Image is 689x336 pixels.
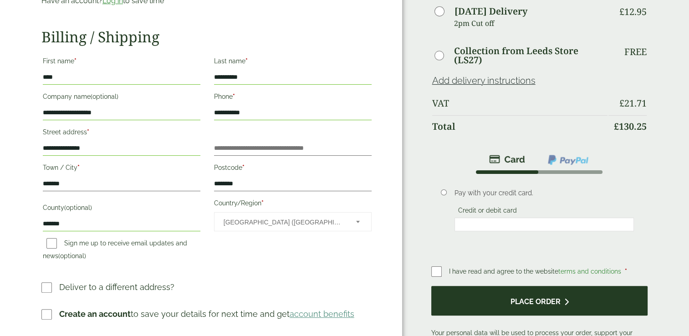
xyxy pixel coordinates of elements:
[43,55,200,70] label: First name
[457,220,631,229] iframe: Secure card payment input frame
[489,154,525,165] img: stripe.png
[619,97,647,109] bdi: 21.71
[74,57,77,65] abbr: required
[614,120,647,132] bdi: 130.25
[619,5,624,18] span: £
[619,5,647,18] bdi: 12.95
[558,268,621,275] a: terms and conditions
[214,212,372,231] span: Country/Region
[432,92,608,114] th: VAT
[547,154,589,166] img: ppcp-gateway.png
[454,16,608,30] p: 2pm Cut off
[454,188,633,198] p: Pay with your credit card.
[214,90,372,106] label: Phone
[224,213,344,232] span: United Kingdom (UK)
[59,309,131,319] strong: Create an account
[59,281,174,293] p: Deliver to a different address?
[290,309,354,319] a: account benefits
[214,197,372,212] label: Country/Region
[91,93,118,100] span: (optional)
[454,207,521,217] label: Credit or debit card
[58,252,86,260] span: (optional)
[625,268,627,275] abbr: required
[242,164,245,171] abbr: required
[43,90,200,106] label: Company name
[46,238,57,249] input: Sign me up to receive email updates and news(optional)
[43,239,187,262] label: Sign me up to receive email updates and news
[87,128,89,136] abbr: required
[449,268,623,275] span: I have read and agree to the website
[619,97,624,109] span: £
[432,75,536,86] a: Add delivery instructions
[614,120,619,132] span: £
[233,93,235,100] abbr: required
[432,115,608,137] th: Total
[624,46,647,57] p: Free
[454,7,527,16] label: [DATE] Delivery
[214,55,372,70] label: Last name
[454,46,607,65] label: Collection from Leeds Store (LS27)
[43,126,200,141] label: Street address
[43,161,200,177] label: Town / City
[77,164,80,171] abbr: required
[43,201,200,217] label: County
[261,199,264,207] abbr: required
[41,28,373,46] h2: Billing / Shipping
[64,204,92,211] span: (optional)
[431,286,648,316] button: Place order
[245,57,248,65] abbr: required
[214,161,372,177] label: Postcode
[59,308,354,320] p: to save your details for next time and get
